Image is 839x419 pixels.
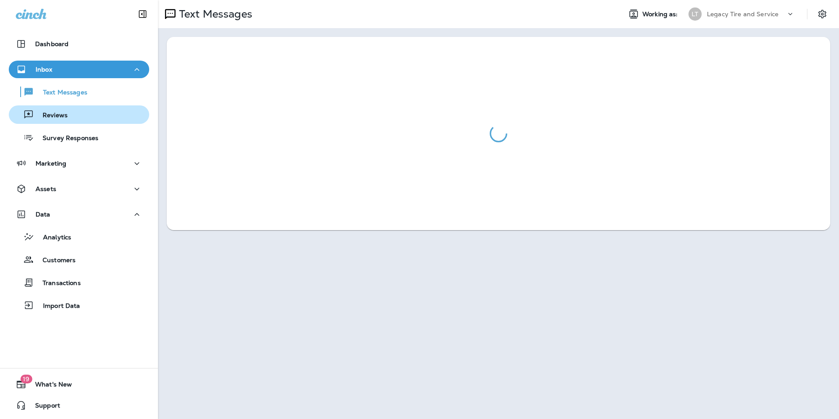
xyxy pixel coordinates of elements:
[130,5,155,23] button: Collapse Sidebar
[34,234,71,242] p: Analytics
[176,7,252,21] p: Text Messages
[9,35,149,53] button: Dashboard
[26,402,60,412] span: Support
[9,228,149,246] button: Analytics
[34,134,98,143] p: Survey Responses
[642,11,680,18] span: Working as:
[35,40,68,47] p: Dashboard
[9,273,149,292] button: Transactions
[9,155,149,172] button: Marketing
[814,6,830,22] button: Settings
[26,381,72,391] span: What's New
[9,376,149,393] button: 19What's New
[9,105,149,124] button: Reviews
[707,11,778,18] p: Legacy Tire and Service
[9,128,149,147] button: Survey Responses
[36,185,56,192] p: Assets
[36,211,50,218] p: Data
[9,83,149,101] button: Text Messages
[34,89,87,97] p: Text Messages
[688,7,702,21] div: LT
[34,302,80,311] p: Import Data
[9,296,149,314] button: Import Data
[36,66,52,73] p: Inbox
[9,206,149,223] button: Data
[9,180,149,198] button: Assets
[34,279,81,288] p: Transactions
[9,397,149,414] button: Support
[34,112,68,120] p: Reviews
[34,256,75,265] p: Customers
[20,375,32,383] span: 19
[9,61,149,78] button: Inbox
[36,160,66,167] p: Marketing
[9,250,149,269] button: Customers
